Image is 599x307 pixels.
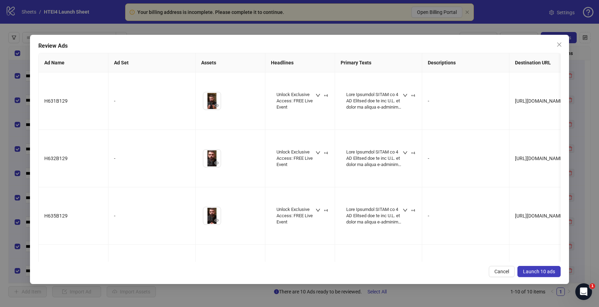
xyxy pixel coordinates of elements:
[346,206,402,226] div: Lore Ipsumdol SITAM co 4 AD Elitsed doe te inc U.L. et dolor ma aliqua e-adminimv quisnost. Exe u...
[575,283,592,300] iframe: Intercom live chat
[428,98,429,104] span: -
[428,156,429,161] span: -
[212,216,221,225] button: Preview
[554,39,565,50] button: Close
[489,266,515,277] button: Cancel
[38,42,561,50] div: Review Ads
[44,156,68,161] span: H632B129
[400,149,418,157] button: +4
[411,208,415,213] span: +4
[403,150,408,155] span: down
[276,92,315,111] div: Unlock Exclusive Access: FREE Live Event
[411,151,415,155] span: +4
[114,155,190,162] div: -
[515,98,564,104] span: [URL][DOMAIN_NAME]
[114,97,190,105] div: -
[324,94,328,98] span: +4
[44,98,68,104] span: H631B129
[316,93,320,98] span: down
[523,269,555,274] span: Launch 10 ads
[517,266,561,277] button: Launch 10 ads
[44,213,68,219] span: H635B129
[400,206,418,215] button: +4
[400,92,418,100] button: +4
[515,213,564,219] span: [URL][DOMAIN_NAME]
[214,103,219,108] span: eye
[515,156,564,161] span: [URL][DOMAIN_NAME]
[212,101,221,110] button: Preview
[316,208,320,213] span: down
[403,208,408,213] span: down
[114,212,190,220] div: -
[214,160,219,165] span: eye
[411,94,415,98] span: +4
[346,149,402,168] div: Lore Ipsumdol SITAM co 4 AD Elitsed doe te inc U.L. et dolor ma aliqua e-adminimv quisnost. Exe u...
[422,53,509,72] th: Descriptions
[324,208,328,213] span: +4
[212,159,221,167] button: Preview
[108,53,196,72] th: Ad Set
[335,53,422,72] th: Primary Texts
[196,53,265,72] th: Assets
[590,283,595,289] span: 1
[39,53,108,72] th: Ad Name
[403,93,408,98] span: down
[346,92,402,111] div: Lore Ipsumdol SITAM co 4 AD Elitsed doe te inc U.L. et dolor ma aliqua e-adminimv quisnost. Exe u...
[316,150,320,155] span: down
[494,269,509,274] span: Cancel
[265,53,335,72] th: Headlines
[276,149,315,168] div: Unlock Exclusive Access: FREE Live Event
[324,151,328,155] span: +4
[203,92,221,110] img: Asset 1
[313,149,331,157] button: +4
[203,207,221,225] img: Asset 1
[428,213,429,219] span: -
[556,42,562,47] span: close
[214,218,219,223] span: eye
[203,150,221,167] img: Asset 1
[276,206,315,226] div: Unlock Exclusive Access: FREE Live Event
[313,206,331,215] button: +4
[313,92,331,100] button: +4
